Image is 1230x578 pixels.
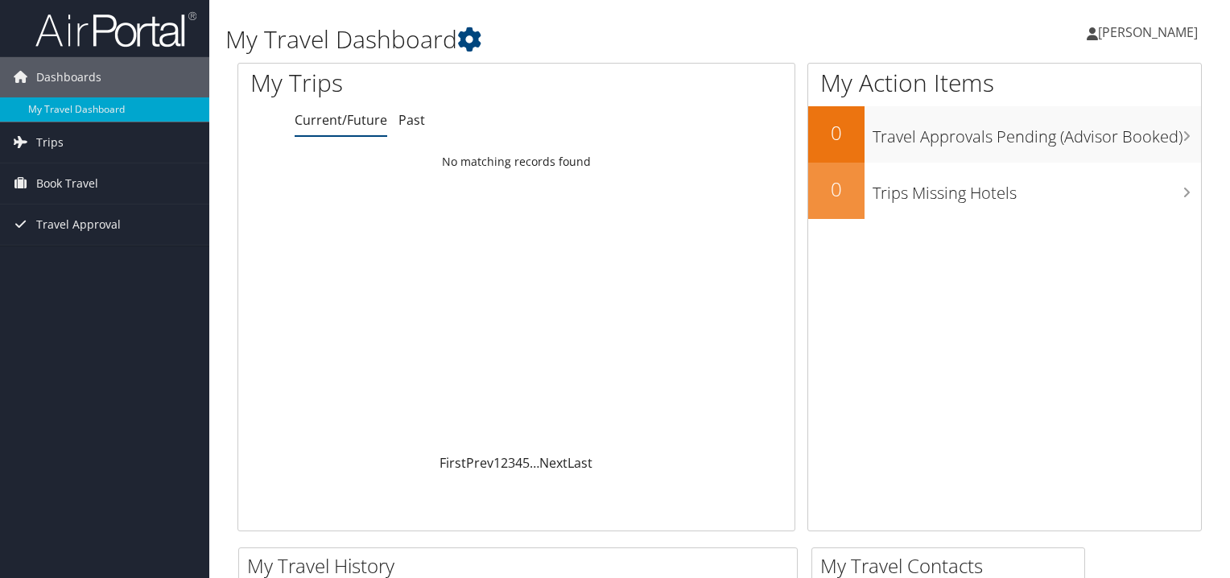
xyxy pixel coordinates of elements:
[873,118,1201,148] h3: Travel Approvals Pending (Advisor Booked)
[808,119,865,147] h2: 0
[35,10,196,48] img: airportal-logo.png
[508,454,515,472] a: 3
[873,174,1201,204] h3: Trips Missing Hotels
[808,66,1201,100] h1: My Action Items
[522,454,530,472] a: 5
[501,454,508,472] a: 2
[466,454,493,472] a: Prev
[250,66,551,100] h1: My Trips
[539,454,568,472] a: Next
[808,106,1201,163] a: 0Travel Approvals Pending (Advisor Booked)
[1087,8,1214,56] a: [PERSON_NAME]
[225,23,885,56] h1: My Travel Dashboard
[568,454,592,472] a: Last
[36,204,121,245] span: Travel Approval
[808,163,1201,219] a: 0Trips Missing Hotels
[398,111,425,129] a: Past
[515,454,522,472] a: 4
[1098,23,1198,41] span: [PERSON_NAME]
[36,163,98,204] span: Book Travel
[808,175,865,203] h2: 0
[440,454,466,472] a: First
[530,454,539,472] span: …
[238,147,795,176] td: No matching records found
[36,122,64,163] span: Trips
[36,57,101,97] span: Dashboards
[295,111,387,129] a: Current/Future
[493,454,501,472] a: 1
